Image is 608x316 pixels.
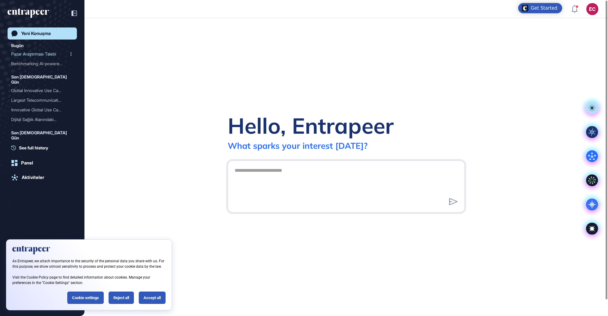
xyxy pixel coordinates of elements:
[11,105,73,115] div: Innovative Global Use Cases in Telecommunications
[11,95,73,105] div: Largest Telecommunications Companies
[11,145,77,151] a: See full history
[19,145,48,151] span: See full history
[228,112,394,139] div: Hello, Entrapeer
[228,140,368,151] div: What sparks your interest [DATE]?
[522,5,528,11] img: launcher-image-alternative-text
[11,115,73,124] div: Dijital Sağlık Alanındaki Global Use Case Örnekleri
[22,175,44,180] div: Aktiviteler
[8,157,77,169] a: Panel
[8,8,49,18] div: entrapeer-logo
[11,86,68,95] div: Global Innovative Use Cas...
[8,171,77,184] a: Aktiviteler
[11,42,24,49] div: Bugün
[8,27,77,40] a: Yeni Konuşma
[11,115,68,124] div: Dijital Sağlık Alanındaki...
[11,129,73,142] div: Son [DEMOGRAPHIC_DATA] Gün
[11,49,68,59] div: Pazar Araştırması Talebi
[11,105,68,115] div: Innovative Global Use Cas...
[11,73,73,86] div: Son [DEMOGRAPHIC_DATA] Gün
[11,86,73,95] div: Global Innovative Use Cases in Telecommunications
[11,95,68,105] div: Largest Telecommunication...
[531,5,557,11] div: Get Started
[11,59,73,69] div: Benchmarking AI-powered HR Automation Platforms Against KAI at Koçsistem
[586,3,598,15] button: EC
[11,59,68,69] div: Benchmarking AI-powered H...
[11,49,73,59] div: Pazar Araştırması Talebi
[21,160,33,166] div: Panel
[21,31,51,36] div: Yeni Konuşma
[518,3,562,13] div: Open Get Started checklist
